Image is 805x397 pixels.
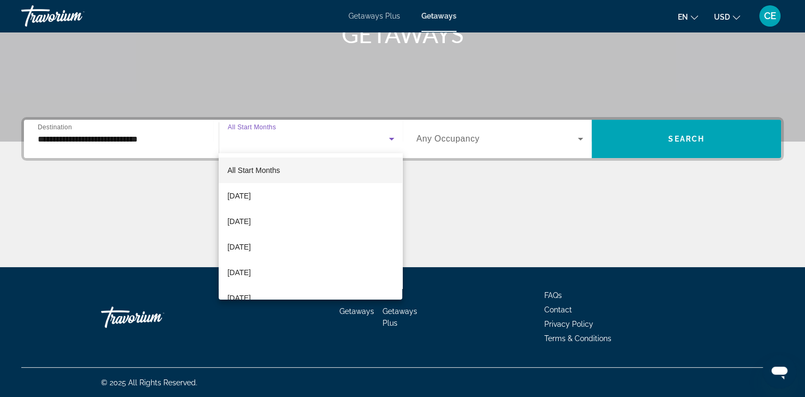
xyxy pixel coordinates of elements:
[762,354,796,388] iframe: Button to launch messaging window
[227,241,251,253] span: [DATE]
[227,215,251,228] span: [DATE]
[227,266,251,279] span: [DATE]
[227,292,251,304] span: [DATE]
[227,189,251,202] span: [DATE]
[227,166,280,175] span: All Start Months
